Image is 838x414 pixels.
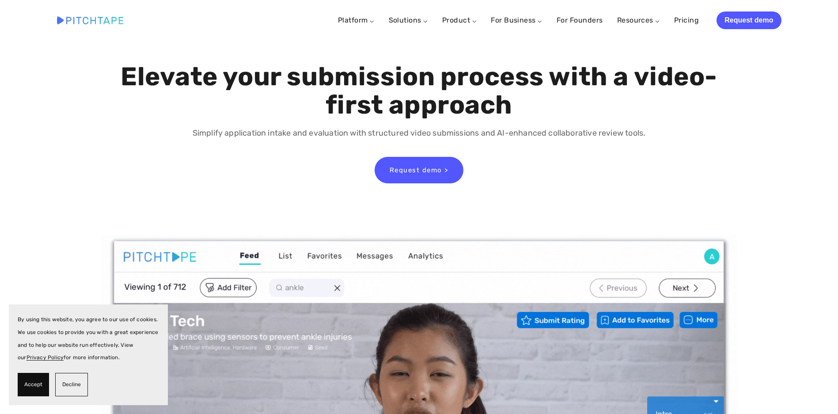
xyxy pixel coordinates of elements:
a: Privacy Policy [27,354,64,361]
a: Pricing [674,12,699,28]
button: Decline [55,373,88,396]
a: Request demo [717,11,781,29]
a: Product ⌵ [442,16,477,24]
p: By using this website, you agree to our use of cookies. We use cookies to provide you with a grea... [18,313,159,364]
button: Accept [18,373,49,396]
section: Cookie banner [9,304,168,405]
iframe: Chat Widget [794,372,838,414]
a: Platform ⌵ [338,16,375,24]
a: For Business ⌵ [491,16,542,24]
span: Decline [62,378,81,391]
p: Simplify application intake and evaluation with structured video submissions and AI-enhanced coll... [118,127,720,140]
a: For Founders [557,12,603,28]
span: Accept [24,378,42,391]
a: Resources ⌵ [617,16,660,24]
img: Pitchtape | Video Submission Management Software [57,16,123,24]
a: Solutions ⌵ [389,16,428,24]
h1: Elevate your submission process with a video-first approach [118,63,720,119]
a: Request demo > [375,157,463,183]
